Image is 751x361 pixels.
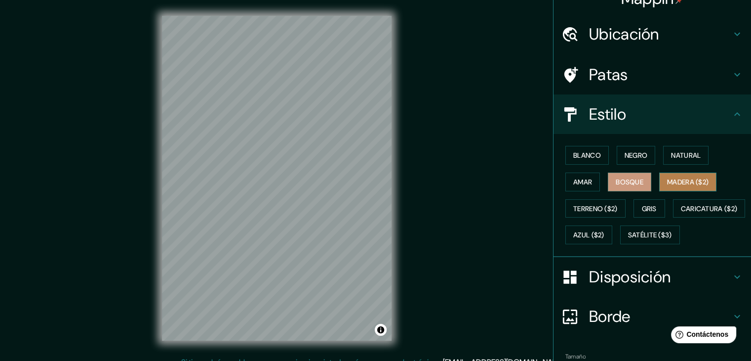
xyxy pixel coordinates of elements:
font: Natural [671,151,701,160]
div: Borde [553,297,751,336]
font: Terreno ($2) [573,204,618,213]
div: Ubicación [553,14,751,54]
button: Blanco [565,146,609,165]
button: Madera ($2) [659,173,716,191]
font: Ubicación [589,24,659,45]
button: Activar o desactivar atribución [375,324,387,336]
iframe: Lanzador de widgets de ayuda [663,322,740,350]
div: Estilo [553,94,751,134]
font: Bosque [616,178,643,186]
button: Natural [663,146,709,165]
button: Caricatura ($2) [673,199,746,218]
font: Azul ($2) [573,231,604,240]
div: Patas [553,55,751,94]
button: Negro [617,146,656,165]
button: Bosque [608,173,651,191]
font: Negro [625,151,648,160]
font: Patas [589,64,628,85]
font: Estilo [589,104,626,125]
font: Gris [642,204,657,213]
button: Satélite ($3) [620,226,680,244]
font: Madera ($2) [667,178,709,186]
button: Gris [633,199,665,218]
font: Blanco [573,151,601,160]
font: Satélite ($3) [628,231,672,240]
div: Disposición [553,257,751,297]
font: Amar [573,178,592,186]
font: Tamaño [565,353,586,361]
font: Borde [589,306,631,327]
button: Azul ($2) [565,226,612,244]
button: Amar [565,173,600,191]
button: Terreno ($2) [565,199,626,218]
font: Disposición [589,267,671,287]
canvas: Mapa [162,16,392,341]
font: Caricatura ($2) [681,204,738,213]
